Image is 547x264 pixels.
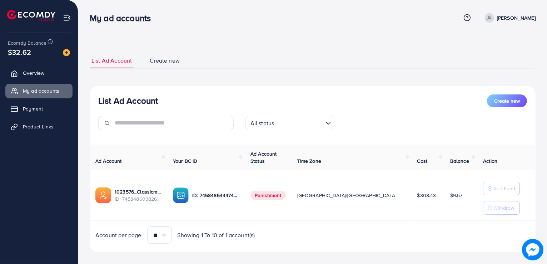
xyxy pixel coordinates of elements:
[23,69,44,77] span: Overview
[250,191,286,200] span: Punishment
[23,105,43,112] span: Payment
[63,49,70,56] img: image
[249,118,276,128] span: All status
[95,187,111,203] img: ic-ads-acc.e4c84228.svg
[245,116,334,130] div: Search for option
[150,57,180,65] span: Create new
[450,157,469,165] span: Balance
[483,157,497,165] span: Action
[297,157,321,165] span: Time Zone
[63,14,71,22] img: menu
[250,150,277,165] span: Ad Account Status
[297,192,397,199] span: [GEOGRAPHIC_DATA]/[GEOGRAPHIC_DATA]
[483,201,520,215] button: Withdraw
[417,157,428,165] span: Cost
[493,204,514,212] p: Withdraw
[91,57,132,65] span: List Ad Account
[98,96,158,106] h3: List Ad Account
[173,157,198,165] span: Your BC ID
[7,10,55,21] img: logo
[493,184,515,193] p: Add Fund
[115,188,161,203] div: <span class='underline'>1023576_Classicmart2_1736564128314</span></br>7458486038269689872
[95,231,141,239] span: Account per page
[8,47,31,57] span: $32.62
[90,13,156,23] h3: My ad accounts
[5,102,73,116] a: Payment
[23,123,54,130] span: Product Links
[450,192,463,199] span: $9.57
[497,14,536,22] p: [PERSON_NAME]
[487,94,527,107] button: Create new
[95,157,122,165] span: Ad Account
[417,192,436,199] span: $308.43
[494,97,520,104] span: Create new
[276,117,323,128] input: Search for option
[5,84,73,98] a: My ad accounts
[173,187,189,203] img: ic-ba-acc.ded83a64.svg
[522,239,543,260] img: image
[178,231,255,239] span: Showing 1 To 10 of 1 account(s)
[5,119,73,134] a: Product Links
[115,188,161,195] a: 1023576_Classicmart2_1736564128314
[482,13,536,23] a: [PERSON_NAME]
[5,66,73,80] a: Overview
[192,191,239,200] p: ID: 7458485444742119441
[483,182,520,195] button: Add Fund
[23,87,59,94] span: My ad accounts
[115,195,161,202] span: ID: 7458486038269689872
[8,39,46,47] span: Ecomdy Balance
